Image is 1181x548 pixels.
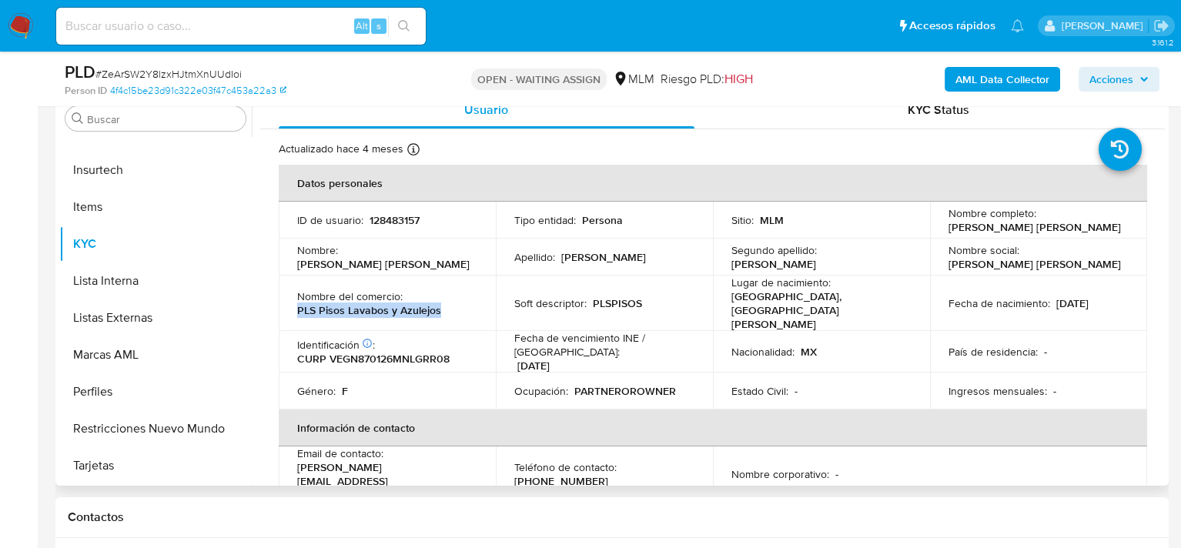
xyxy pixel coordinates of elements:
p: Actualizado hace 4 meses [279,142,403,156]
button: Listas Externas [59,299,252,336]
p: Fecha de nacimiento : [948,296,1050,310]
a: Notificaciones [1011,19,1024,32]
p: [PERSON_NAME] [561,250,646,264]
button: AML Data Collector [945,67,1060,92]
span: Alt [356,18,368,33]
p: [PHONE_NUMBER] [514,474,608,488]
a: Salir [1153,18,1169,34]
p: MX [801,345,817,359]
p: PLSPISOS [593,296,642,310]
p: diego.ortizcastro@mercadolibre.com.mx [1061,18,1148,33]
p: - [795,384,798,398]
span: Usuario [464,101,508,119]
button: Items [59,189,252,226]
p: [PERSON_NAME][EMAIL_ADDRESS][DOMAIN_NAME] [297,460,471,502]
h1: Contactos [68,510,1156,525]
p: PLS Pisos Lavabos y Azulejos [297,303,441,317]
p: OPEN - WAITING ASSIGN [471,68,607,90]
span: 3.161.2 [1151,36,1173,48]
p: - [1044,345,1047,359]
p: [PERSON_NAME] [731,257,816,271]
p: ID de usuario : [297,213,363,227]
p: Teléfono de contacto : [514,460,617,474]
p: Nombre social : [948,243,1019,257]
p: Identificación : [297,338,375,352]
button: KYC [59,226,252,262]
button: Perfiles [59,373,252,410]
p: - [1053,384,1056,398]
p: Ocupación : [514,384,568,398]
p: Género : [297,384,336,398]
th: Datos personales [279,165,1147,202]
p: MLM [760,213,784,227]
button: search-icon [388,15,420,37]
button: Marcas AML [59,336,252,373]
p: Nombre del comercio : [297,289,403,303]
p: Email de contacto : [297,446,383,460]
p: Tipo entidad : [514,213,576,227]
p: [PERSON_NAME] [PERSON_NAME] [948,257,1121,271]
p: F [342,384,348,398]
input: Buscar usuario o caso... [56,16,426,36]
p: Segundo apellido : [731,243,817,257]
p: [DATE] [517,359,550,373]
span: KYC Status [908,101,969,119]
p: - [835,467,838,481]
p: Nombre : [297,243,338,257]
p: CURP VEGN870126MNLGRR08 [297,352,450,366]
span: s [376,18,381,33]
span: HIGH [724,70,753,88]
b: AML Data Collector [955,67,1049,92]
p: PARTNEROROWNER [574,384,676,398]
input: Buscar [87,112,239,126]
p: Soft descriptor : [514,296,587,310]
button: Acciones [1079,67,1159,92]
p: Lugar de nacimiento : [731,276,831,289]
button: Buscar [72,112,84,125]
button: Tarjetas [59,447,252,484]
div: MLM [613,71,654,88]
span: Acciones [1089,67,1133,92]
p: Persona [582,213,623,227]
button: Lista Interna [59,262,252,299]
p: Nombre corporativo : [731,467,829,481]
span: Accesos rápidos [909,18,995,34]
p: [PERSON_NAME] [PERSON_NAME] [297,257,470,271]
b: Person ID [65,84,107,98]
span: Riesgo PLD: [661,71,753,88]
th: Información de contacto [279,409,1147,446]
p: Estado Civil : [731,384,788,398]
p: Nacionalidad : [731,345,795,359]
p: [PERSON_NAME] [PERSON_NAME] [948,220,1121,234]
a: 4f4c15be23d91c322e03f47c453a22a3 [110,84,286,98]
p: Ingresos mensuales : [948,384,1047,398]
p: [GEOGRAPHIC_DATA], [GEOGRAPHIC_DATA][PERSON_NAME] [731,289,905,331]
span: # ZeArSW2Y8lzxHJtmXnUUdIoi [95,66,242,82]
p: Apellido : [514,250,555,264]
button: Insurtech [59,152,252,189]
p: 128483157 [370,213,420,227]
p: Fecha de vencimiento INE / [GEOGRAPHIC_DATA] : [514,331,694,359]
p: Sitio : [731,213,754,227]
p: [DATE] [1056,296,1089,310]
b: PLD [65,59,95,84]
p: País de residencia : [948,345,1038,359]
button: Restricciones Nuevo Mundo [59,410,252,447]
p: Nombre completo : [948,206,1036,220]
